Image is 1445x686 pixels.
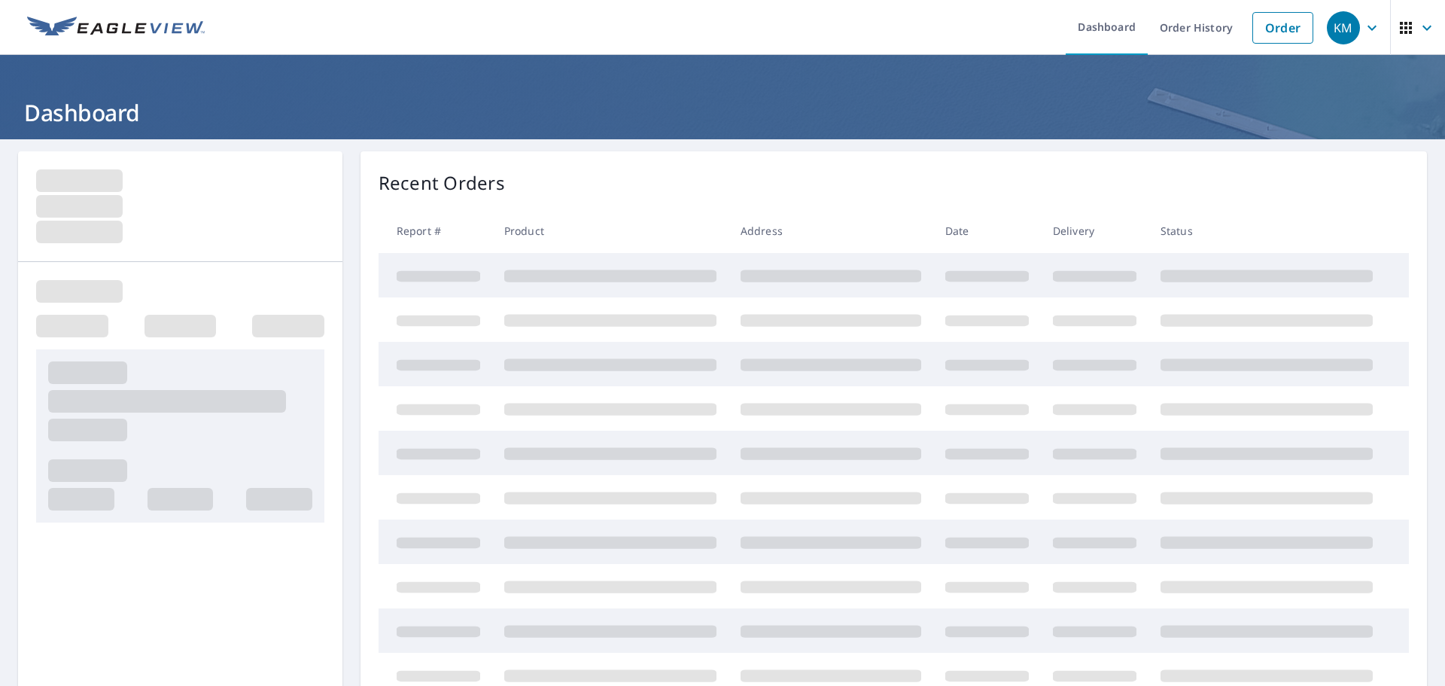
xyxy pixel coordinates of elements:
[1041,209,1148,253] th: Delivery
[1252,12,1313,44] a: Order
[18,97,1427,128] h1: Dashboard
[1327,11,1360,44] div: KM
[379,209,492,253] th: Report #
[379,169,505,197] p: Recent Orders
[1148,209,1385,253] th: Status
[27,17,205,39] img: EV Logo
[492,209,729,253] th: Product
[933,209,1041,253] th: Date
[729,209,933,253] th: Address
